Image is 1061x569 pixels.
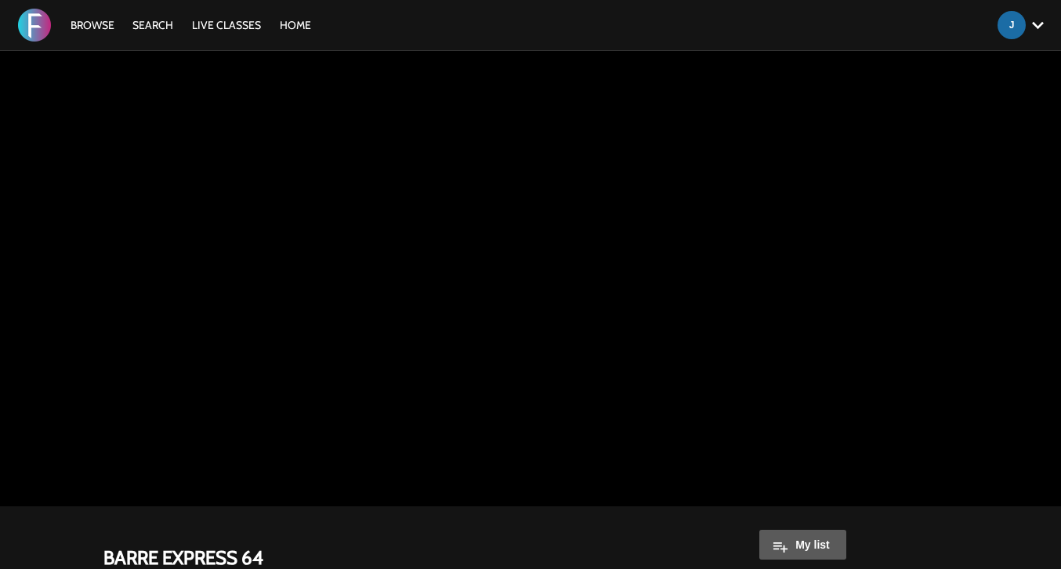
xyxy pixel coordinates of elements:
a: Browse [63,18,122,32]
a: HOME [272,18,319,32]
a: LIVE CLASSES [184,18,269,32]
a: Search [125,18,181,32]
button: My list [759,530,846,560]
nav: Primary [63,17,320,33]
img: FORMATION [18,9,51,42]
